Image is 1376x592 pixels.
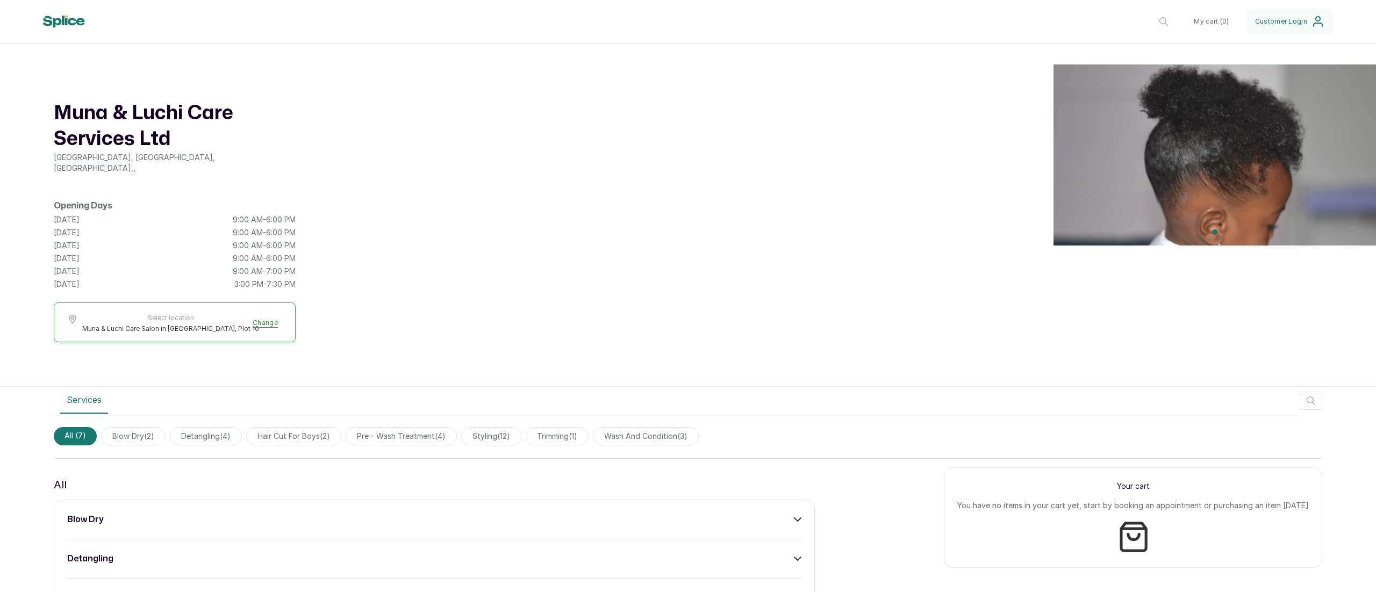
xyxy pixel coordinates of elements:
p: 9:00 AM - 6:00 PM [233,253,296,264]
span: Muna & Luchi Care Salon in [GEOGRAPHIC_DATA], Plot 10 [82,324,259,333]
span: Customer Login [1255,17,1307,26]
p: [DATE] [54,266,80,277]
h3: blow dry [67,513,103,526]
p: [DATE] [54,240,80,251]
p: You have no items in your cart yet, start by booking an appointment or purchasing an item [DATE] [957,500,1309,511]
span: Select location [82,314,259,322]
button: Customer Login [1246,9,1333,34]
span: All (7) [54,427,97,445]
span: pre - wash treatment(4) [346,427,457,445]
span: detangling(4) [170,427,242,445]
p: 3:00 PM - 7:30 PM [234,279,296,290]
img: header image [1053,64,1376,246]
p: 9:00 AM - 6:00 PM [233,227,296,238]
button: Select locationMuna & Luchi Care Salon in [GEOGRAPHIC_DATA], Plot 10Change [67,314,282,333]
span: trimming(1) [526,427,589,445]
p: [DATE] [54,227,80,238]
span: wash and condition(3) [593,427,699,445]
p: All [54,476,67,493]
p: 9:00 AM - 7:00 PM [233,266,296,277]
h3: detangling [67,552,113,565]
span: styling(12) [461,427,521,445]
h1: Muna & Luchi Care Services Ltd [54,100,296,152]
p: [DATE] [54,214,80,225]
p: 9:00 AM - 6:00 PM [233,214,296,225]
span: hair cut for boys(2) [246,427,341,445]
p: [DATE] [54,279,80,290]
button: My cart (0) [1185,9,1237,34]
span: blow dry(2) [101,427,166,445]
p: [GEOGRAPHIC_DATA], [GEOGRAPHIC_DATA], [GEOGRAPHIC_DATA] , , [54,152,296,174]
button: Services [60,387,108,414]
p: 9:00 AM - 6:00 PM [233,240,296,251]
p: [DATE] [54,253,80,264]
p: Your cart [957,481,1309,492]
h2: Opening Days [54,199,296,212]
